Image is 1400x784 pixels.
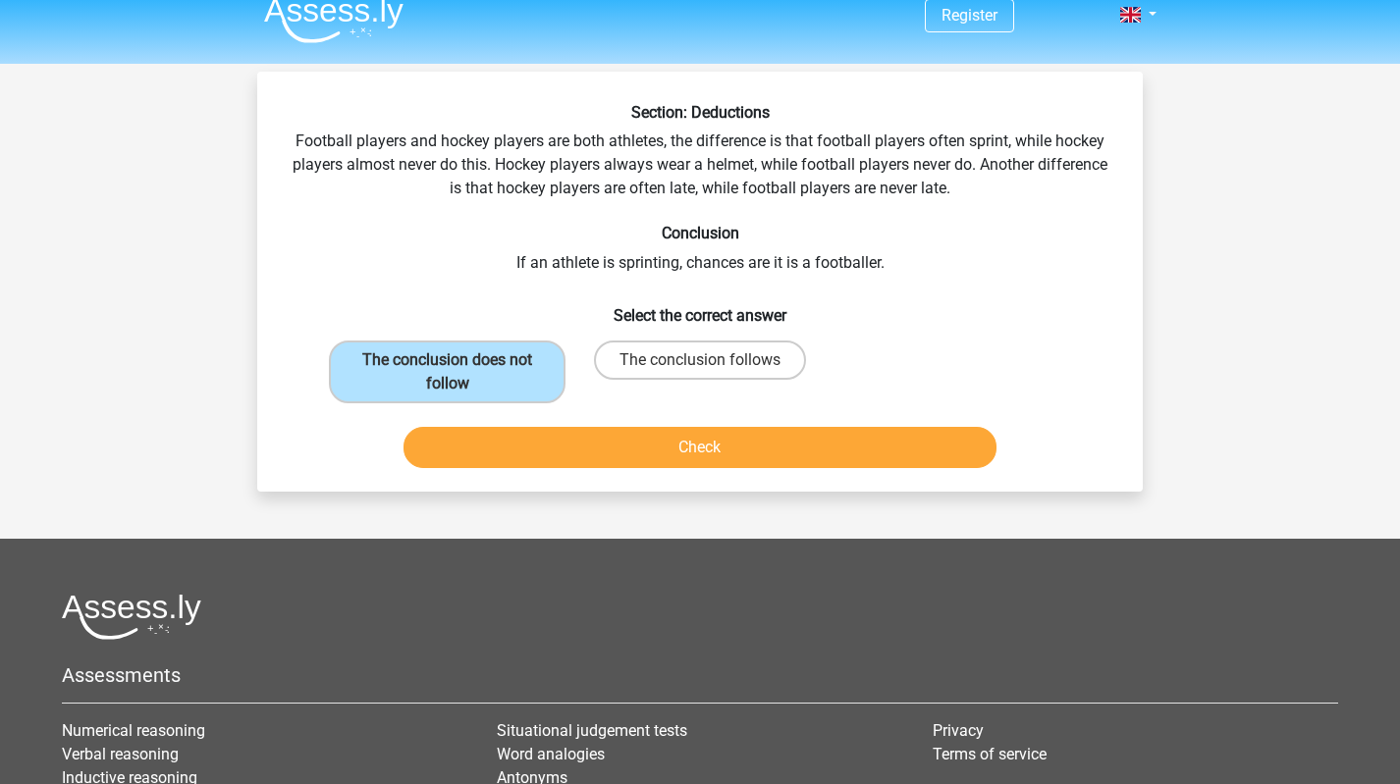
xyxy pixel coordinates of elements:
a: Word analogies [497,745,605,763]
a: Terms of service [933,745,1047,763]
h6: Section: Deductions [289,103,1111,122]
label: The conclusion does not follow [329,340,565,403]
label: The conclusion follows [594,340,806,380]
div: Football players and hockey players are both athletes, the difference is that football players of... [265,103,1135,476]
a: Privacy [933,721,984,740]
img: Assessly logo [62,594,201,640]
a: Numerical reasoning [62,721,205,740]
a: Verbal reasoning [62,745,179,763]
a: Situational judgement tests [497,721,687,740]
h5: Assessments [62,663,1338,687]
h6: Select the correct answer [289,290,1111,325]
h6: Conclusion [289,224,1111,242]
button: Check [404,427,997,468]
a: Register [942,6,997,25]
